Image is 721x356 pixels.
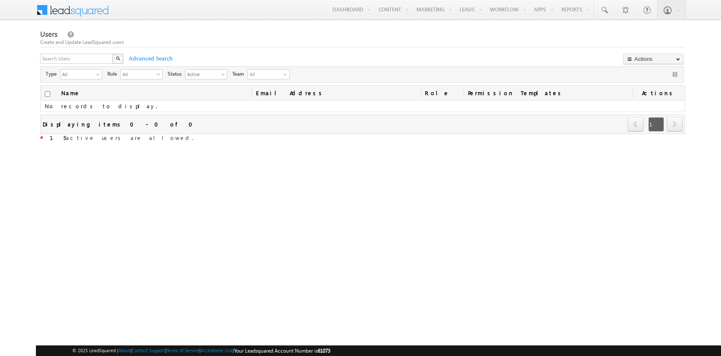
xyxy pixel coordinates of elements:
span: 1 [648,117,664,131]
span: © 2025 LeadSquared | | | | | [72,347,330,355]
span: Status [168,70,185,78]
div: Displaying items 0 - 0 of 0 [43,119,198,129]
strong: 15 [50,134,66,141]
span: Permission Templates [464,86,633,100]
span: Users [40,29,57,39]
a: About [118,348,131,353]
a: next [667,118,683,131]
span: All [121,70,155,78]
span: select [96,72,103,77]
span: next [667,117,683,131]
span: All [248,70,282,79]
button: Actions [623,54,684,64]
a: Acceptable Use [201,348,233,353]
span: Team [232,70,248,78]
input: Search Users [40,54,114,64]
span: Your Leadsquared Account Number is [234,348,330,354]
div: Create and Update LeadSquared users [40,38,685,46]
span: Actions [633,86,685,100]
span: select [157,72,163,77]
a: Contact Support [132,348,165,353]
span: Type [46,70,60,78]
td: No records to display. [41,101,684,112]
span: active users are allowed. [43,134,193,141]
span: select [221,72,228,77]
span: Role [107,70,120,78]
a: Terms of Service [166,348,199,353]
a: prev [628,118,644,131]
span: Advanced Search [125,55,175,62]
a: Email Address [252,86,421,100]
img: Search [116,56,120,60]
span: Active [185,70,220,78]
a: Name [57,86,84,100]
span: prev [628,117,643,131]
a: Role [421,86,464,100]
span: All [60,70,95,78]
span: 61073 [318,348,330,354]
